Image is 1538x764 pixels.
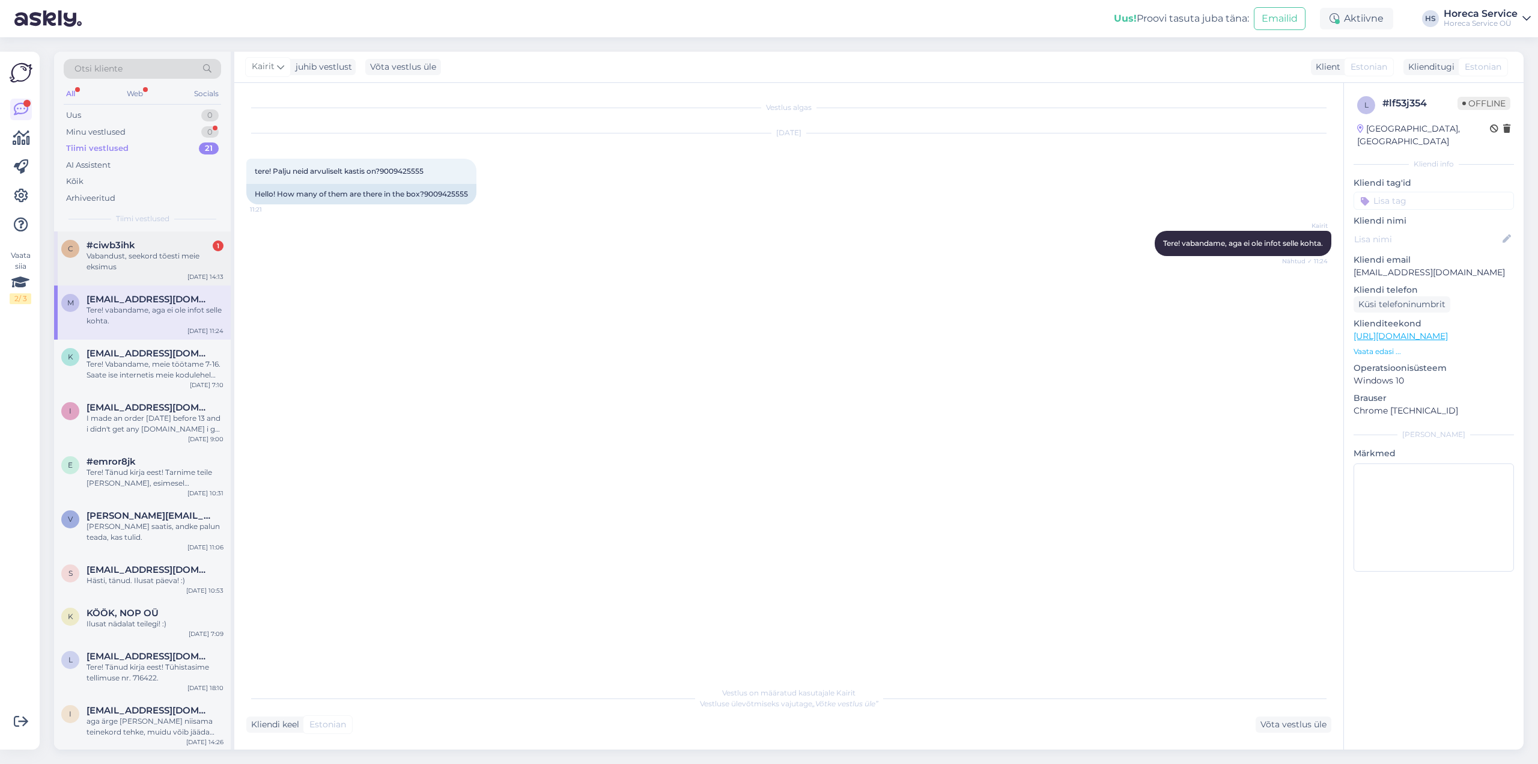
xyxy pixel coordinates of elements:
div: [DATE] 14:13 [187,272,223,281]
div: Horeca Service OÜ [1444,19,1518,28]
div: Kõik [66,176,84,188]
div: 0 [201,109,219,121]
span: Offline [1457,97,1510,110]
span: K [68,612,73,621]
div: Minu vestlused [66,126,126,138]
p: Kliendi nimi [1354,215,1514,227]
span: Kairit [1283,221,1328,230]
span: #ciwb3ihk [87,240,135,251]
a: [URL][DOMAIN_NAME] [1354,331,1448,341]
div: aga ärge [PERSON_NAME] niisama teinekord tehke, muidu võib jääda info nägemata :) [87,716,223,738]
div: [DATE] 10:53 [186,586,223,595]
div: Hello! How many of them are there in the box?9009425555 [246,184,476,204]
span: info@amija.ee [87,705,211,716]
div: [DATE] [246,127,1331,138]
span: Tere! vabandame, aga ei ole infot selle kohta. [1163,239,1323,248]
span: 11:21 [250,205,295,214]
div: Vabandust, seekord tõesti meie eksimus [87,251,223,272]
div: 1 [213,240,223,251]
div: [DATE] 9:00 [188,435,223,444]
span: l [1364,100,1369,109]
div: I made an order [DATE] before 13 and i didn't get any [DOMAIN_NAME] i get it [DATE] [87,413,223,435]
div: Proovi tasuta juba täna: [1114,11,1249,26]
div: Web [124,86,145,102]
div: [DATE] 14:26 [186,738,223,747]
span: l [68,655,73,664]
i: „Võtke vestlus üle” [812,699,878,708]
p: Chrome [TECHNICAL_ID] [1354,405,1514,417]
b: Uus! [1114,13,1137,24]
div: Arhiveeritud [66,192,115,204]
div: Kliendi keel [246,718,299,731]
span: v [68,515,73,524]
div: Tere! vabandame, aga ei ole infot selle kohta. [87,305,223,326]
div: [DATE] 10:31 [187,489,223,498]
span: KÖÖK, NOP OÜ [87,608,159,619]
div: Klienditugi [1403,61,1454,73]
div: [PERSON_NAME] [1354,429,1514,440]
div: [DATE] 11:24 [187,326,223,335]
span: k [68,352,73,361]
p: Vaata edasi ... [1354,346,1514,357]
span: Otsi kliente [74,63,123,75]
p: Windows 10 [1354,374,1514,387]
div: Klient [1311,61,1340,73]
div: 2 / 3 [10,293,31,304]
span: Vestluse ülevõtmiseks vajutage [700,699,878,708]
div: Uus [66,109,81,121]
div: Vestlus algas [246,102,1331,113]
div: # lf53j354 [1382,96,1457,111]
span: Estonian [1465,61,1501,73]
span: Estonian [309,718,346,731]
div: Tere! Tänud kirja eest! Tarnime teile [PERSON_NAME], esimesel võimalusel ja eemaldasin tellimusel... [87,467,223,489]
div: 21 [199,142,219,154]
span: tere! Palju neid arvuliselt kastis on?9009425555 [255,167,424,176]
span: m [67,298,74,307]
span: info@pulcinella.ee [87,402,211,413]
span: #emror8jk [87,456,136,467]
div: Võta vestlus üle [365,59,441,75]
div: Küsi telefoninumbrit [1354,296,1450,313]
p: [EMAIL_ADDRESS][DOMAIN_NAME] [1354,266,1514,279]
div: [GEOGRAPHIC_DATA], [GEOGRAPHIC_DATA] [1357,123,1490,148]
p: Märkmed [1354,447,1514,460]
div: [DATE] 11:06 [187,543,223,552]
span: Vestlus on määratud kasutajale Kairit [722,688,856,697]
div: [DATE] 18:10 [187,683,223,692]
img: Askly Logo [10,61,32,84]
span: c [68,244,73,253]
div: Kliendi info [1354,159,1514,170]
p: Kliendi telefon [1354,284,1514,296]
span: Nähtud ✓ 11:24 [1282,257,1328,266]
p: Klienditeekond [1354,317,1514,330]
div: 0 [201,126,219,138]
span: kosmetolog75@mail.ru [87,348,211,359]
p: Kliendi tag'id [1354,177,1514,189]
div: Vaata siia [10,250,31,304]
span: s [68,569,73,578]
div: [PERSON_NAME] saatis, andke palun teada, kas tulid. [87,521,223,543]
p: Kliendi email [1354,254,1514,266]
span: i [69,406,71,415]
input: Lisa nimi [1354,233,1500,246]
div: Horeca Service [1444,9,1518,19]
div: AI Assistent [66,159,111,171]
span: Kairit [252,60,275,73]
div: All [64,86,78,102]
div: Võta vestlus üle [1256,717,1331,733]
span: virko.tugevus@delice.ee [87,510,211,521]
div: Aktiivne [1320,8,1393,29]
div: [DATE] 7:10 [190,380,223,390]
button: Emailid [1254,7,1305,30]
div: Tere! Vabandame, meie töötame 7-16. Saate ise internetis meie kodulehel sisse logides lisada toot... [87,359,223,380]
span: laagrikool.moldre@daily.ee [87,651,211,662]
div: HS [1422,10,1439,27]
div: juhib vestlust [291,61,352,73]
p: Operatsioonisüsteem [1354,362,1514,374]
p: Brauser [1354,392,1514,405]
span: e [68,460,73,469]
div: Socials [192,86,221,102]
div: Ilusat nädalat teilegi! :) [87,619,223,629]
div: Tere! Tänud kirja eest! Tühistasime tellimuse nr. 716422. [87,662,223,683]
span: Tiimi vestlused [116,213,169,224]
